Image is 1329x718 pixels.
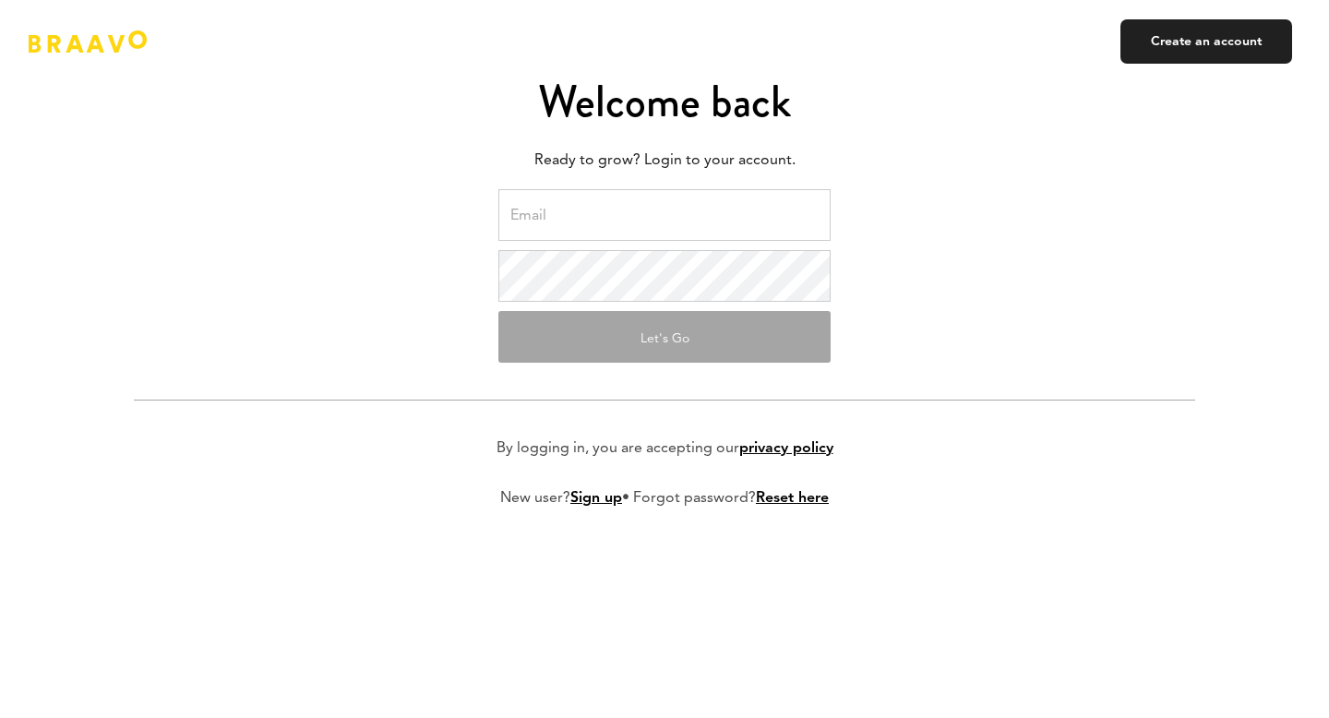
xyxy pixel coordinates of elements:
a: privacy policy [739,441,833,456]
span: Welcome back [538,70,791,133]
p: New user? • Forgot password? [500,487,829,509]
span: Support [39,13,105,30]
p: By logging in, you are accepting our [497,437,833,460]
a: Sign up [570,491,622,506]
input: Email [498,189,831,241]
button: Let's Go [498,311,831,363]
p: Ready to grow? Login to your account. [134,147,1195,174]
a: Reset here [756,491,829,506]
a: Create an account [1120,19,1292,64]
